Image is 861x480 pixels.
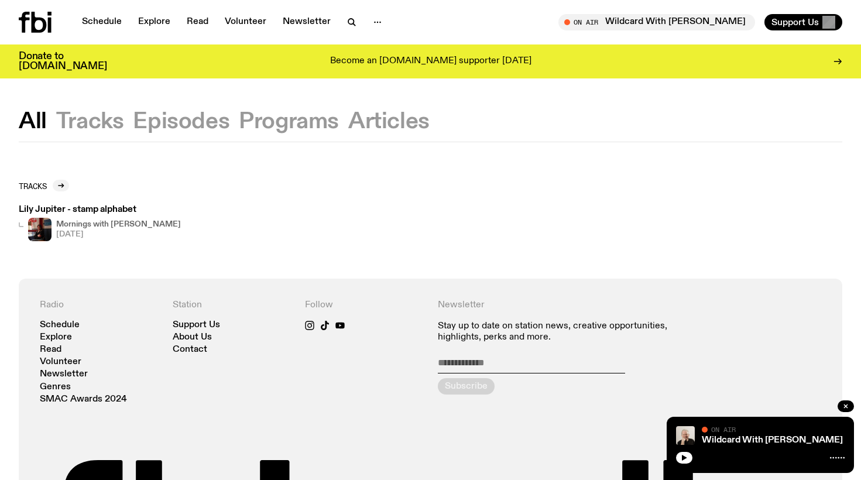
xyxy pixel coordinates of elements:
button: All [19,111,47,132]
a: Explore [131,14,177,30]
span: Support Us [771,17,819,28]
a: Read [180,14,215,30]
a: Lily Jupiter - stamp alphabetMornings with [PERSON_NAME][DATE] [19,205,181,241]
button: Articles [348,111,430,132]
a: Contact [173,345,207,354]
a: Explore [40,333,72,342]
h4: Mornings with [PERSON_NAME] [56,221,181,228]
button: Episodes [133,111,229,132]
a: About Us [173,333,212,342]
a: Newsletter [40,370,88,379]
h4: Radio [40,300,159,311]
h4: Station [173,300,291,311]
a: Read [40,345,61,354]
a: SMAC Awards 2024 [40,395,127,404]
a: Volunteer [218,14,273,30]
h2: Tracks [19,181,47,190]
h3: Donate to [DOMAIN_NAME] [19,52,107,71]
a: Support Us [173,321,220,330]
span: [DATE] [56,231,181,238]
button: On AirWildcard With [PERSON_NAME] [558,14,755,30]
h3: Lily Jupiter - stamp alphabet [19,205,181,214]
a: Genres [40,383,71,392]
h4: Newsletter [438,300,689,311]
p: Stay up to date on station news, creative opportunities, highlights, perks and more. [438,321,689,343]
button: Subscribe [438,378,495,395]
a: Newsletter [276,14,338,30]
button: Tracks [56,111,124,132]
a: Schedule [40,321,80,330]
h4: Follow [305,300,424,311]
a: Tracks [19,180,69,191]
a: Volunteer [40,358,81,366]
a: Wildcard With [PERSON_NAME] [702,436,843,445]
a: Schedule [75,14,129,30]
button: Support Us [764,14,842,30]
img: Stuart is smiling charmingly, wearing a black t-shirt against a stark white background. [676,426,695,445]
button: Programs [239,111,339,132]
span: On Air [711,426,736,433]
p: Become an [DOMAIN_NAME] supporter [DATE] [330,56,531,67]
